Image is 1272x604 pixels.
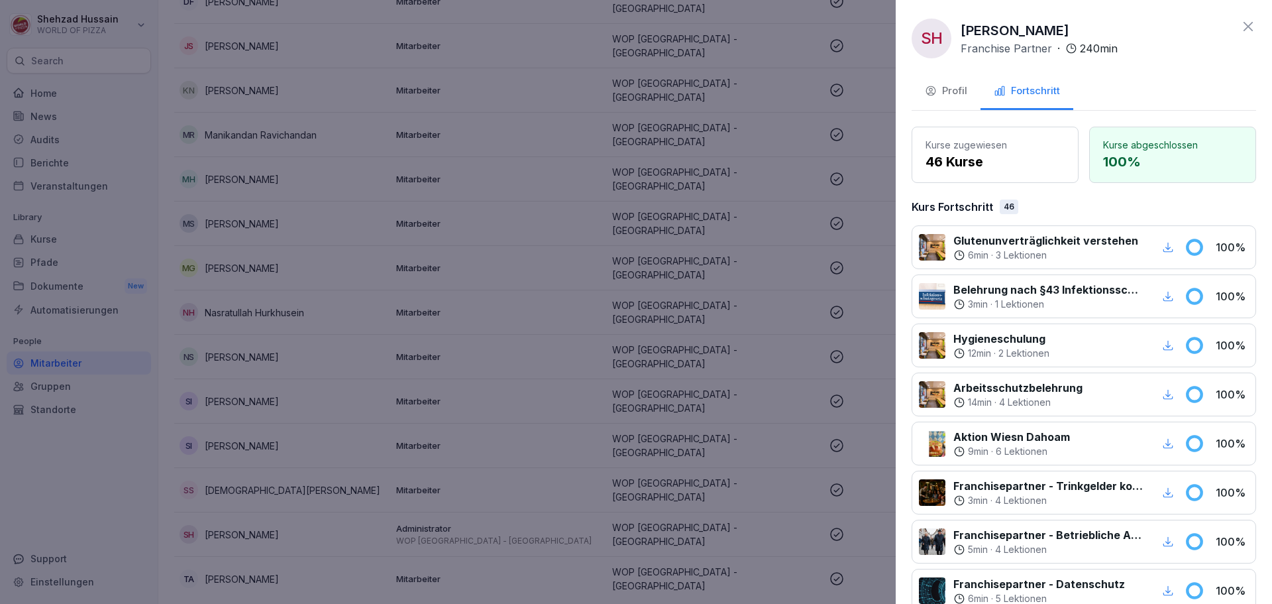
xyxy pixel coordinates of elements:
[968,249,988,262] p: 6 min
[925,84,967,99] div: Profil
[996,249,1047,262] p: 3 Lektionen
[1103,152,1242,172] p: 100 %
[980,74,1073,110] button: Fortschritt
[953,527,1143,543] p: Franchisepartner - Betriebliche Altersvorsorge
[953,429,1070,445] p: Aktion Wiesn Dahoam
[953,347,1049,360] div: ·
[998,347,1049,360] p: 2 Lektionen
[912,74,980,110] button: Profil
[995,494,1047,507] p: 4 Lektionen
[1080,40,1118,56] p: 240 min
[1216,485,1249,501] p: 100 %
[968,445,988,458] p: 9 min
[1216,583,1249,599] p: 100 %
[953,576,1125,592] p: Franchisepartner - Datenschutz
[968,543,988,556] p: 5 min
[995,298,1044,311] p: 1 Lektionen
[968,298,988,311] p: 3 min
[1216,534,1249,550] p: 100 %
[912,199,993,215] p: Kurs Fortschritt
[953,331,1049,347] p: Hygieneschulung
[999,396,1051,409] p: 4 Lektionen
[953,380,1083,396] p: Arbeitsschutzbelehrung
[912,19,951,58] div: SH
[953,249,1138,262] div: ·
[968,396,992,409] p: 14 min
[1216,387,1249,402] p: 100 %
[953,445,1070,458] div: ·
[926,138,1065,152] p: Kurse zugewiesen
[995,543,1047,556] p: 4 Lektionen
[968,347,991,360] p: 12 min
[996,445,1047,458] p: 6 Lektionen
[961,40,1052,56] p: Franchise Partner
[926,152,1065,172] p: 46 Kurse
[1216,288,1249,304] p: 100 %
[968,494,988,507] p: 3 min
[994,84,1060,99] div: Fortschritt
[953,233,1138,249] p: Glutenunverträglichkeit verstehen
[1216,337,1249,353] p: 100 %
[961,21,1069,40] p: [PERSON_NAME]
[1216,436,1249,452] p: 100 %
[1103,138,1242,152] p: Kurse abgeschlossen
[961,40,1118,56] div: ·
[953,396,1083,409] div: ·
[953,478,1143,494] p: Franchisepartner - Trinkgelder korrekt verbuchen
[953,282,1143,298] p: Belehrung nach §43 Infektionsschutzgesetz
[953,298,1143,311] div: ·
[953,494,1143,507] div: ·
[1000,200,1018,214] div: 46
[1216,239,1249,255] p: 100 %
[953,543,1143,556] div: ·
